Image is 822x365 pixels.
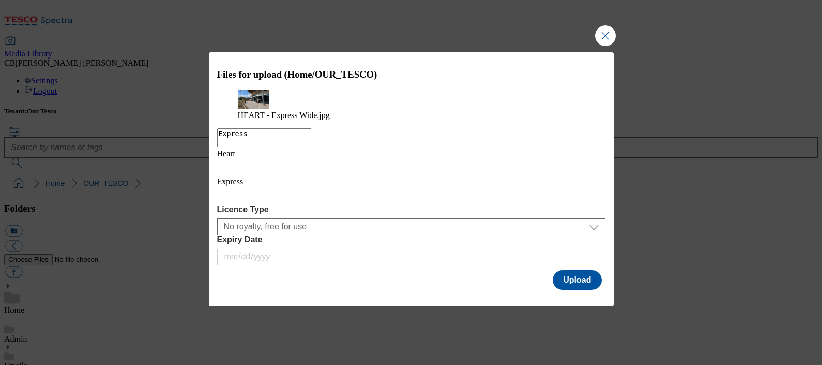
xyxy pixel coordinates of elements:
h3: Files for upload (Home/OUR_TESCO) [217,69,605,80]
button: Upload [553,270,601,290]
div: Modal [209,52,614,306]
figcaption: HEART - Express Wide.jpg [238,111,585,120]
span: Heart [217,149,236,158]
button: Close Modal [595,25,616,46]
img: preview [238,90,269,109]
span: Express [217,177,243,186]
label: Expiry Date [217,235,605,244]
label: Licence Type [217,205,605,214]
